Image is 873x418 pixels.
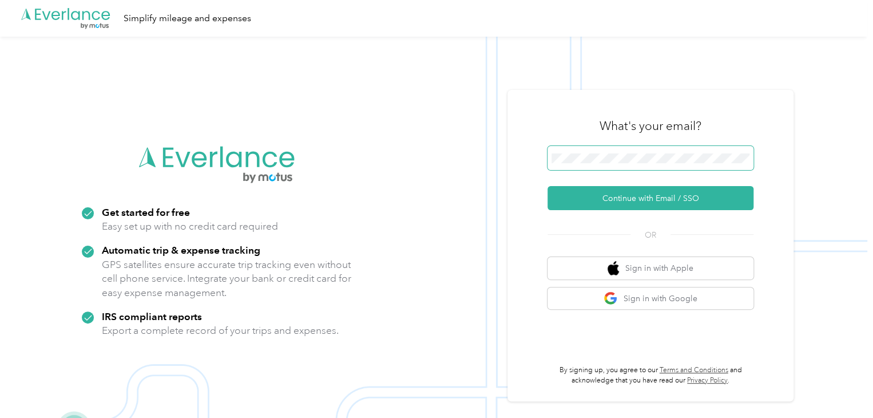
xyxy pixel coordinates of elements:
[600,118,701,134] h3: What's your email?
[630,229,670,241] span: OR
[102,324,339,338] p: Export a complete record of your trips and expenses.
[608,261,619,275] img: apple logo
[660,366,728,374] a: Terms and Conditions
[547,287,753,310] button: google logoSign in with Google
[687,376,728,385] a: Privacy Policy
[102,258,352,300] p: GPS satellites ensure accurate trip tracking even without cell phone service. Integrate your bank...
[124,11,251,26] div: Simplify mileage and expenses
[102,244,260,256] strong: Automatic trip & expense tracking
[604,291,618,306] img: google logo
[547,365,753,385] p: By signing up, you agree to our and acknowledge that you have read our .
[547,257,753,279] button: apple logoSign in with Apple
[547,186,753,210] button: Continue with Email / SSO
[102,310,202,322] strong: IRS compliant reports
[102,206,190,218] strong: Get started for free
[102,219,278,234] p: Easy set up with no credit card required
